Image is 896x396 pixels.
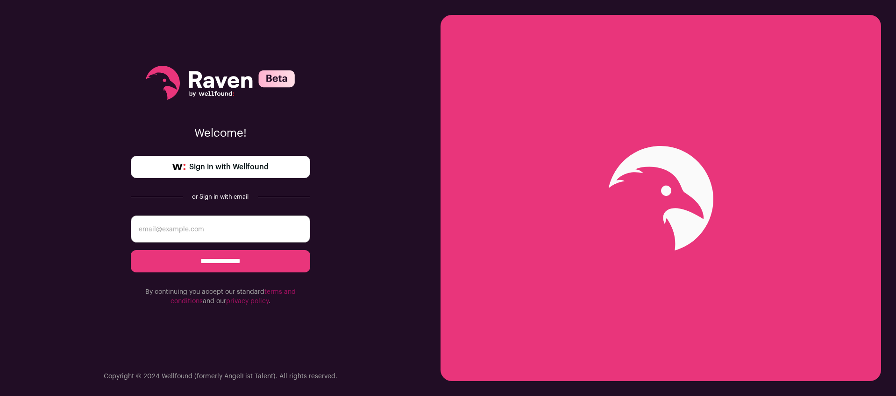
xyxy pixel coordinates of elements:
div: or Sign in with email [191,193,250,201]
input: email@example.com [131,215,310,243]
span: Sign in with Wellfound [189,161,269,173]
a: Sign in with Wellfound [131,156,310,178]
p: By continuing you accept our standard and our . [131,287,310,306]
a: privacy policy [226,298,269,305]
img: wellfound-symbol-flush-black-fb3c872781a75f747ccb3a119075da62bfe97bd399995f84a933054e44a575c4.png [172,164,185,170]
p: Copyright © 2024 Wellfound (formerly AngelList Talent). All rights reserved. [104,372,337,381]
p: Welcome! [131,126,310,141]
